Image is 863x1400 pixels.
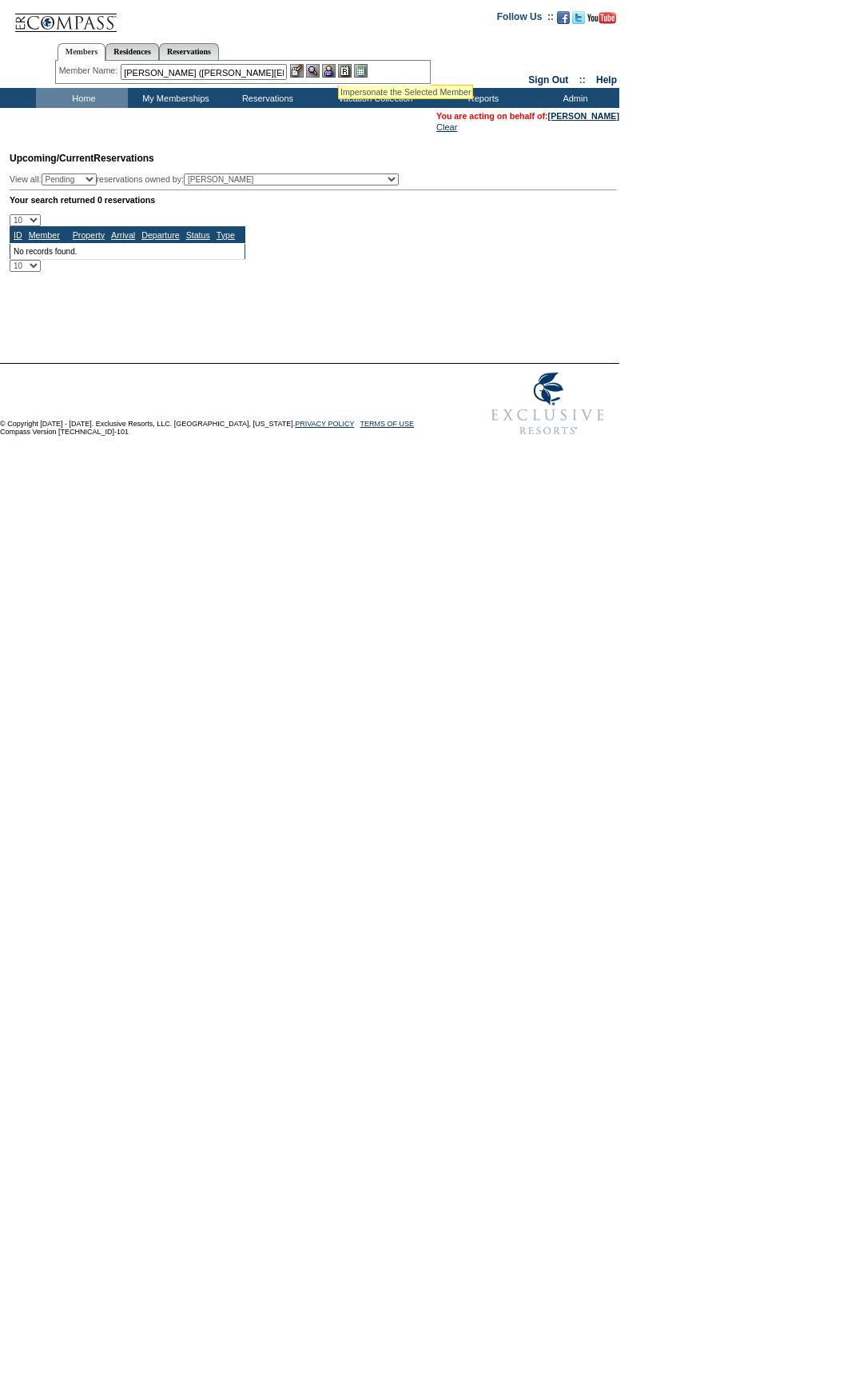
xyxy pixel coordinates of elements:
a: Clear [436,122,457,132]
a: Arrival [111,230,135,240]
td: Follow Us :: [497,10,554,29]
a: ID [14,230,22,240]
img: Reservations [338,64,352,78]
img: View [306,64,320,78]
img: b_calculator.gif [354,64,368,78]
a: Sign Out [528,74,568,86]
img: b_edit.gif [290,64,304,78]
a: [PERSON_NAME] [548,111,619,121]
a: Member [29,230,60,240]
a: Help [596,74,617,86]
td: Reports [435,88,527,108]
img: Follow us on Twitter [572,11,585,24]
img: Impersonate [322,64,336,78]
span: :: [579,74,586,86]
a: Property [73,230,105,240]
td: Reservations [220,88,312,108]
td: No records found. [10,243,245,259]
td: My Memberships [128,88,220,108]
div: View all: reservations owned by: [10,174,406,185]
img: Exclusive Resorts [476,364,619,444]
img: Subscribe to our YouTube Channel [587,12,616,24]
span: Reservations [10,153,154,164]
a: Type [217,230,235,240]
a: Departure [141,230,179,240]
span: Upcoming/Current [10,153,93,164]
a: Members [58,43,106,61]
a: Status [186,230,210,240]
a: TERMS OF USE [360,420,415,428]
td: Vacation Collection [312,88,435,108]
div: Impersonate the Selected Member [340,87,471,97]
span: You are acting on behalf of: [436,111,619,121]
a: Reservations [159,43,219,60]
a: Residences [105,43,159,60]
div: Member Name: [59,64,121,78]
a: PRIVACY POLICY [295,420,354,428]
div: Your search returned 0 reservations [10,195,617,205]
a: Become our fan on Facebook [557,16,570,26]
td: Admin [527,88,619,108]
img: Become our fan on Facebook [557,11,570,24]
a: Follow us on Twitter [572,16,585,26]
a: Subscribe to our YouTube Channel [587,16,616,26]
td: Home [36,88,128,108]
